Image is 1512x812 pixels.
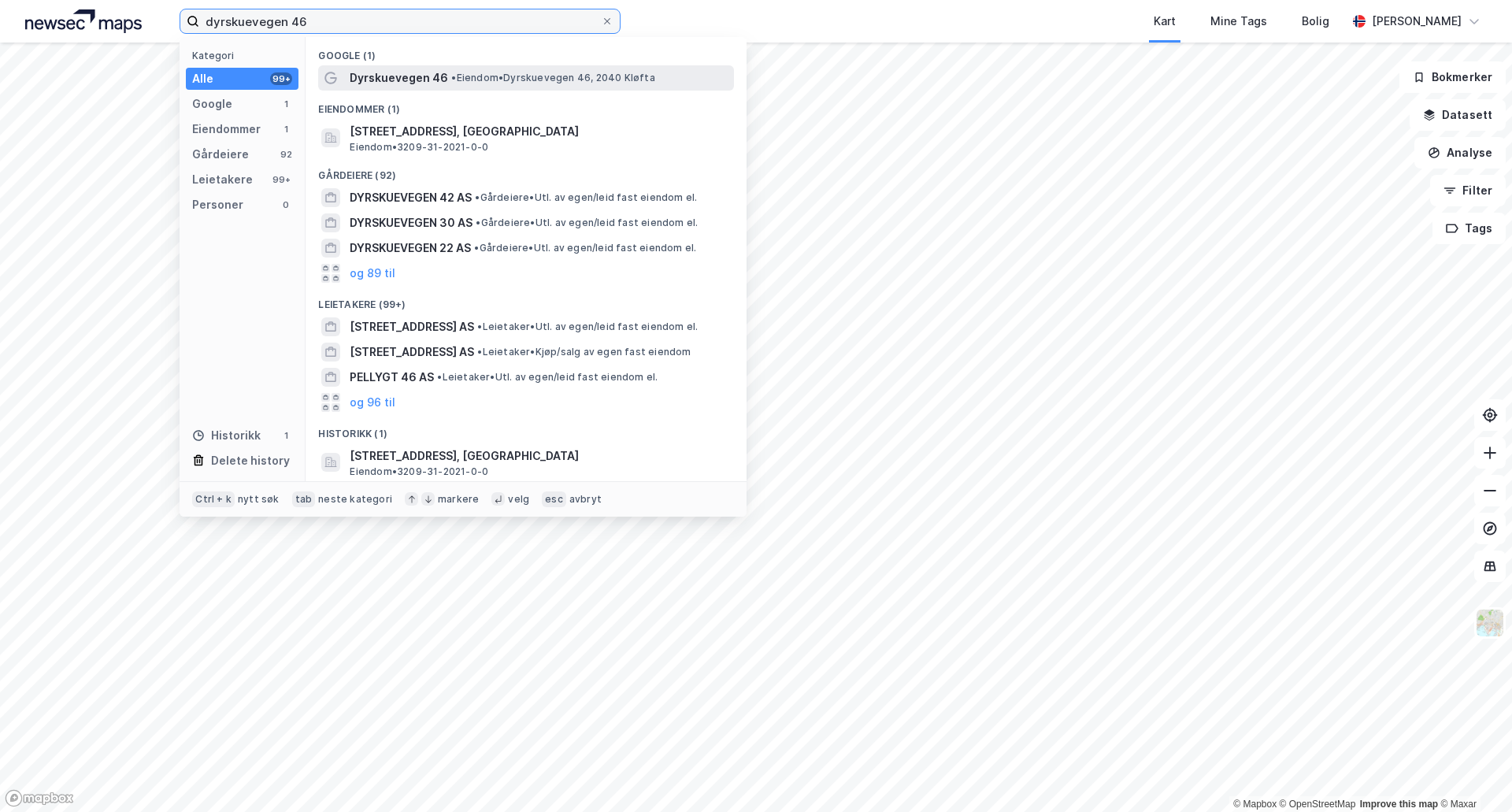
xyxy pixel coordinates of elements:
div: 1 [280,429,292,442]
div: Google (1) [306,37,747,65]
div: Kart [1154,12,1176,31]
span: [STREET_ADDRESS], [GEOGRAPHIC_DATA] [350,122,728,141]
span: DYRSKUEVEGEN 22 AS [350,239,471,258]
span: • [475,191,480,203]
span: Eiendom • 3209-31-2021-0-0 [350,141,488,154]
div: tab [292,491,316,507]
span: [STREET_ADDRESS], [GEOGRAPHIC_DATA] [350,447,728,465]
span: • [477,321,482,332]
span: Eiendom • Dyrskuevegen 46, 2040 Kløfta [451,72,654,84]
div: esc [542,491,566,507]
div: 92 [280,148,292,161]
a: Improve this map [1360,799,1438,810]
div: nytt søk [238,493,280,506]
button: og 89 til [350,264,395,283]
span: DYRSKUEVEGEN 42 AS [350,188,472,207]
div: Personer [192,195,243,214]
span: Leietaker • Utl. av egen/leid fast eiendom el. [477,321,698,333]
div: Eiendommer (1) [306,91,747,119]
div: 99+ [270,72,292,85]
div: Alle [192,69,213,88]
div: [PERSON_NAME] [1372,12,1462,31]
button: Tags [1432,213,1506,244]
span: • [476,217,480,228]
div: Historikk (1) [306,415,747,443]
a: OpenStreetMap [1280,799,1356,810]
span: Eiendom • 3209-31-2021-0-0 [350,465,488,478]
div: Gårdeiere [192,145,249,164]
span: • [474,242,479,254]
div: Ctrl + k [192,491,235,507]
span: • [437,371,442,383]
a: Mapbox [1233,799,1277,810]
button: Bokmerker [1399,61,1506,93]
div: Delete history [211,451,290,470]
div: Historikk [192,426,261,445]
span: PELLYGT 46 AS [350,368,434,387]
div: 99+ [270,173,292,186]
button: Analyse [1414,137,1506,169]
button: Datasett [1410,99,1506,131]
div: markere [438,493,479,506]
button: og 96 til [350,393,395,412]
span: [STREET_ADDRESS] AS [350,317,474,336]
div: 1 [280,123,292,135]
div: avbryt [569,493,602,506]
span: Leietaker • Kjøp/salg av egen fast eiendom [477,346,691,358]
div: Kategori [192,50,298,61]
div: neste kategori [318,493,392,506]
span: Dyrskuevegen 46 [350,69,448,87]
span: • [477,346,482,358]
span: Leietaker • Utl. av egen/leid fast eiendom el. [437,371,658,384]
span: [STREET_ADDRESS] AS [350,343,474,362]
a: Mapbox homepage [5,789,74,807]
iframe: Chat Widget [1433,736,1512,812]
span: • [451,72,456,83]
img: logo.a4113a55bc3d86da70a041830d287a7e.svg [25,9,142,33]
button: Filter [1430,175,1506,206]
input: Søk på adresse, matrikkel, gårdeiere, leietakere eller personer [199,9,601,33]
span: Gårdeiere • Utl. av egen/leid fast eiendom el. [476,217,698,229]
div: Eiendommer [192,120,261,139]
div: 0 [280,198,292,211]
div: Google [192,95,232,113]
div: Bolig [1302,12,1329,31]
div: 1 [280,98,292,110]
span: Gårdeiere • Utl. av egen/leid fast eiendom el. [474,242,696,254]
img: Z [1475,608,1505,638]
div: Leietakere (99+) [306,286,747,314]
span: DYRSKUEVEGEN 30 AS [350,213,472,232]
div: Gårdeiere (92) [306,157,747,185]
div: Leietakere [192,170,253,189]
span: Gårdeiere • Utl. av egen/leid fast eiendom el. [475,191,697,204]
div: Mine Tags [1210,12,1267,31]
div: velg [508,493,529,506]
